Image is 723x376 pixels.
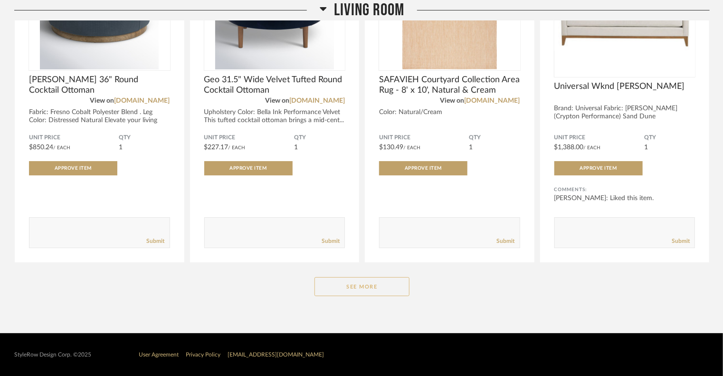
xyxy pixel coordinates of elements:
span: / Each [584,145,601,150]
div: Brand: Universal Fabric: [PERSON_NAME] (Crypton Performance) Sand Dune [554,105,695,121]
div: Color: Natural/Cream [379,108,520,116]
a: [DOMAIN_NAME] [289,97,345,104]
span: Approve Item [55,166,92,171]
span: View on [90,97,114,104]
div: Upholstery Color: Bella Ink Performance Velvet This tufted cocktail ottoman brings a mid-cent... [204,108,345,125]
span: $227.17 [204,144,228,151]
button: See More [314,277,409,296]
a: Submit [322,237,340,245]
div: Fabric: Fresno Cobalt Polyester Blend . Leg Color: Distressed Natural Elevate your living sp... [29,108,170,133]
span: SAFAVIEH Courtyard Collection Area Rug - 8' x 10', Natural & Cream [379,75,520,96]
div: Comments: [554,185,695,194]
button: Approve Item [29,161,117,175]
a: User Agreement [139,352,179,357]
span: $130.49 [379,144,403,151]
a: Privacy Policy [186,352,220,357]
a: Submit [672,237,690,245]
span: / Each [228,145,246,150]
span: Approve Item [230,166,267,171]
a: Submit [147,237,165,245]
span: 1 [469,144,473,151]
span: Approve Item [405,166,442,171]
span: QTY [294,134,345,142]
span: 1 [119,144,123,151]
a: Submit [497,237,515,245]
span: View on [440,97,465,104]
a: [EMAIL_ADDRESS][DOMAIN_NAME] [228,352,324,357]
span: QTY [469,134,520,142]
span: Universal Wknd [PERSON_NAME] [554,81,695,92]
span: Approve Item [580,166,617,171]
span: QTY [644,134,695,142]
a: [DOMAIN_NAME] [114,97,170,104]
span: Unit Price [204,134,295,142]
span: Unit Price [379,134,469,142]
span: / Each [53,145,70,150]
span: 1 [644,144,648,151]
div: [PERSON_NAME]: Liked this item. [554,193,695,203]
span: Unit Price [29,134,119,142]
button: Approve Item [554,161,643,175]
span: $1,388.00 [554,144,584,151]
span: 1 [294,144,298,151]
button: Approve Item [379,161,467,175]
span: [PERSON_NAME] 36" Round Cocktail Ottoman [29,75,170,96]
button: Approve Item [204,161,293,175]
span: Geo 31.5" Wide Velvet Tufted Round Cocktail Ottoman [204,75,345,96]
span: / Each [403,145,420,150]
div: StyleRow Design Corp. ©2025 [14,351,91,358]
span: Unit Price [554,134,645,142]
span: $850.24 [29,144,53,151]
a: [DOMAIN_NAME] [465,97,520,104]
span: QTY [119,134,170,142]
span: View on [265,97,289,104]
